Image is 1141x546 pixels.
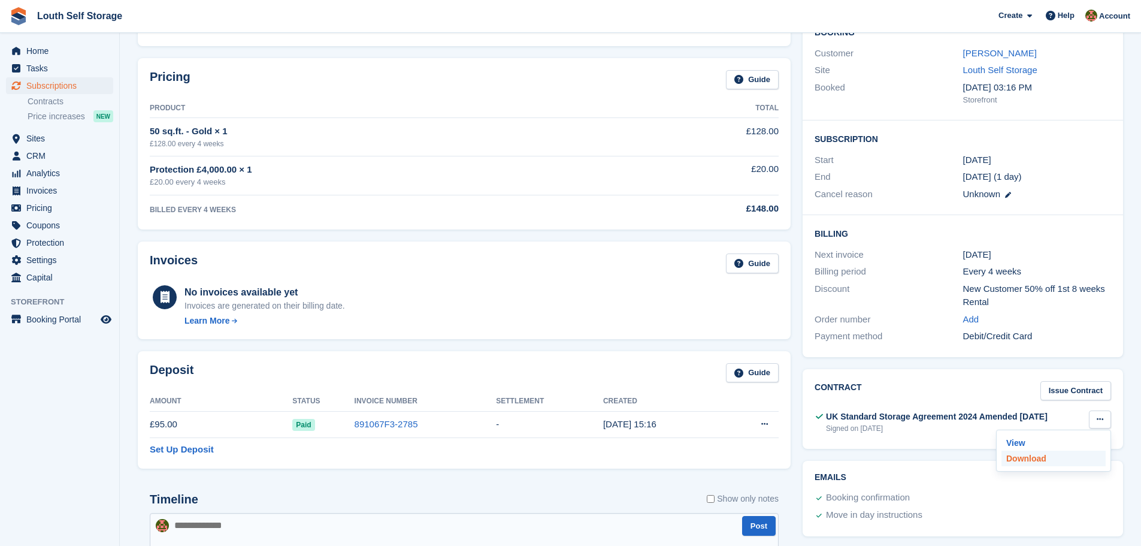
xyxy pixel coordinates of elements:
div: Order number [815,313,963,327]
a: menu [6,43,113,59]
h2: Deposit [150,363,193,383]
div: 50 sq.ft. - Gold × 1 [150,125,627,138]
span: Coupons [26,217,98,234]
div: UK Standard Storage Agreement 2024 Amended [DATE] [826,411,1048,423]
div: BILLED EVERY 4 WEEKS [150,204,627,215]
span: Settings [26,252,98,269]
a: Add [963,313,979,327]
button: Post [742,516,776,536]
span: Pricing [26,200,98,216]
div: Learn More [184,315,229,327]
div: Every 4 weeks [963,265,1111,279]
div: Protection £4,000.00 × 1 [150,163,627,177]
h2: Billing [815,227,1111,239]
a: menu [6,234,113,251]
a: Guide [726,254,779,273]
a: menu [6,147,113,164]
div: Site [815,64,963,77]
a: menu [6,217,113,234]
h2: Subscription [815,132,1111,144]
h2: Timeline [150,493,198,506]
span: CRM [26,147,98,164]
div: New Customer 50% off 1st 8 weeks Rental [963,282,1111,309]
span: Create [998,10,1022,22]
span: [DATE] (1 day) [963,171,1022,182]
a: Issue Contract [1040,381,1111,401]
img: stora-icon-8386f47178a22dfd0bd8f6a31ec36ba5ce8667c1dd55bd0f319d3a0aa187defe.svg [10,7,28,25]
span: Booking Portal [26,311,98,328]
td: £128.00 [627,118,779,156]
a: Louth Self Storage [32,6,127,26]
div: Signed on [DATE] [826,423,1048,434]
div: Billing period [815,265,963,279]
h2: Booking [815,28,1111,38]
div: Payment method [815,330,963,343]
div: NEW [93,110,113,122]
a: View [1001,435,1106,451]
div: [DATE] [963,248,1111,262]
div: Invoices are generated on their billing date. [184,300,345,312]
a: Guide [726,70,779,90]
div: Start [815,153,963,167]
th: Status [292,392,354,411]
td: £20.00 [627,156,779,195]
h2: Contract [815,381,862,401]
div: Booking confirmation [826,491,910,505]
div: Cancel reason [815,188,963,201]
time: 2025-08-07 14:16:30 UTC [603,419,656,429]
span: Protection [26,234,98,251]
div: [DATE] 03:16 PM [963,81,1111,95]
span: Account [1099,10,1130,22]
td: £95.00 [150,411,292,438]
span: Home [26,43,98,59]
a: Preview store [99,312,113,327]
a: menu [6,311,113,328]
a: Download [1001,451,1106,466]
div: Customer [815,47,963,61]
img: Andy Smith [1085,10,1097,22]
span: Price increases [28,111,85,122]
div: £128.00 every 4 weeks [150,138,627,149]
th: Product [150,99,627,118]
span: Subscriptions [26,77,98,94]
a: Contracts [28,96,113,107]
a: menu [6,77,113,94]
th: Created [603,392,722,411]
a: 891067F3-2785 [355,419,418,429]
div: No invoices available yet [184,285,345,300]
div: Move in day instructions [826,508,922,523]
h2: Invoices [150,254,198,273]
a: menu [6,269,113,286]
span: Sites [26,130,98,147]
time: 2025-08-13 23:00:00 UTC [963,153,991,167]
input: Show only notes [707,493,715,505]
div: Discount [815,282,963,309]
a: menu [6,252,113,269]
span: Capital [26,269,98,286]
th: Settlement [496,392,603,411]
a: Price increases NEW [28,110,113,123]
div: End [815,170,963,184]
a: Learn More [184,315,345,327]
th: Total [627,99,779,118]
a: Louth Self Storage [963,65,1037,75]
a: Set Up Deposit [150,443,214,457]
span: Unknown [963,189,1001,199]
div: Booked [815,81,963,106]
a: menu [6,200,113,216]
span: Help [1058,10,1075,22]
label: Show only notes [707,493,779,505]
div: £148.00 [627,202,779,216]
h2: Pricing [150,70,190,90]
img: Andy Smith [156,519,169,532]
span: Invoices [26,182,98,199]
th: Amount [150,392,292,411]
a: menu [6,130,113,147]
span: Tasks [26,60,98,77]
div: Debit/Credit Card [963,330,1111,343]
td: - [496,411,603,438]
div: Storefront [963,94,1111,106]
span: Storefront [11,296,119,308]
